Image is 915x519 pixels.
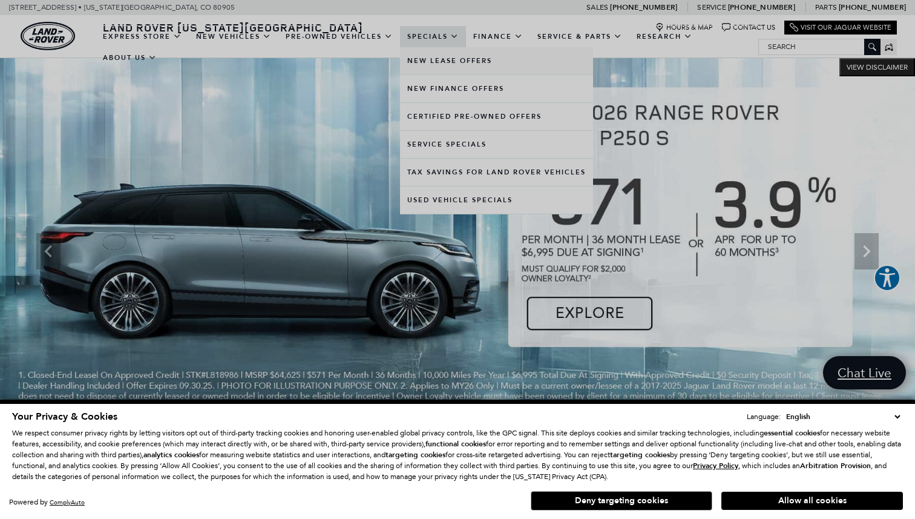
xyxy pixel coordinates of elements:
[103,20,363,35] span: Land Rover [US_STATE][GEOGRAPHIC_DATA]
[278,26,400,47] a: Pre-Owned Vehicles
[96,26,189,47] a: EXPRESS STORE
[21,22,75,50] img: Land Rover
[385,450,445,460] strong: targeting cookies
[425,439,486,449] strong: functional cookies
[847,62,908,72] span: VIEW DISCLAIMER
[610,450,670,460] strong: targeting cookies
[50,498,85,506] a: ComplyAuto
[815,3,837,12] span: Parts
[800,461,871,471] strong: Arbitration Provision
[400,187,593,214] a: Used Vehicle Specials
[728,2,795,12] a: [PHONE_NUMBER]
[759,39,880,54] input: Search
[12,428,903,482] p: We respect consumer privacy rights by letting visitors opt out of third-party tracking cookies an...
[874,265,900,291] button: Explore your accessibility options
[96,20,370,35] a: Land Rover [US_STATE][GEOGRAPHIC_DATA]
[693,461,738,471] u: Privacy Policy
[400,75,593,102] a: New Finance Offers
[839,58,915,76] button: VIEW DISCLAIMER
[721,492,903,510] button: Allow all cookies
[400,103,593,130] a: Certified Pre-Owned Offers
[655,23,713,32] a: Hours & Map
[722,23,775,32] a: Contact Us
[400,131,593,158] a: Service Specials
[21,22,75,50] a: land-rover
[530,26,629,47] a: Service & Parts
[697,3,726,12] span: Service
[96,26,758,68] nav: Main Navigation
[400,26,466,47] a: Specials
[629,26,700,47] a: Research
[400,47,593,74] a: New Lease Offers
[831,365,897,381] span: Chat Live
[874,265,900,294] aside: Accessibility Help Desk
[531,491,712,511] button: Deny targeting cookies
[189,26,278,47] a: New Vehicles
[747,413,781,420] div: Language:
[783,411,903,423] select: Language Select
[790,23,891,32] a: Visit Our Jaguar Website
[143,450,199,460] strong: analytics cookies
[9,3,235,12] a: [STREET_ADDRESS] • [US_STATE][GEOGRAPHIC_DATA], CO 80905
[9,498,85,506] div: Powered by
[466,26,530,47] a: Finance
[36,233,61,269] div: Previous
[823,356,906,389] a: Chat Live
[400,159,593,186] a: Tax Savings for Land Rover Vehicles
[96,47,164,68] a: About Us
[854,233,879,269] div: Next
[610,2,677,12] a: [PHONE_NUMBER]
[839,2,906,12] a: [PHONE_NUMBER]
[586,3,608,12] span: Sales
[12,410,117,423] span: Your Privacy & Cookies
[764,428,820,438] strong: essential cookies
